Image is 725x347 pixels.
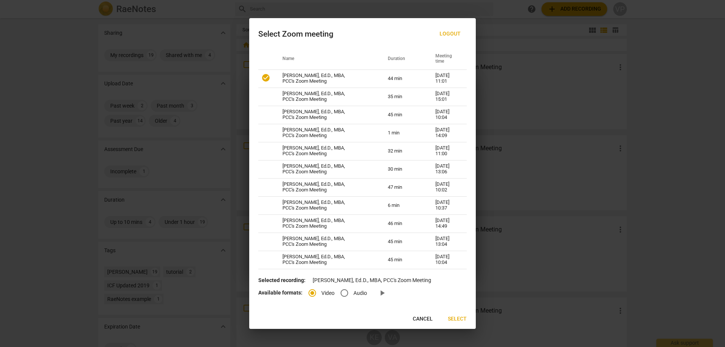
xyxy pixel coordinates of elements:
[442,312,473,326] button: Select
[379,214,426,233] td: 46 min
[433,27,467,41] button: Logout
[258,29,333,39] div: Select Zoom meeting
[273,269,379,287] td: [PERSON_NAME], Ed.D., MBA, PCC's Zoom Meeting
[373,284,391,302] a: Preview
[321,289,335,297] span: Video
[258,276,467,284] p: [PERSON_NAME], Ed.D., MBA, PCC's Zoom Meeting
[273,142,379,160] td: [PERSON_NAME], Ed.D., MBA, PCC's Zoom Meeting
[379,142,426,160] td: 32 min
[379,160,426,178] td: 30 min
[379,196,426,214] td: 6 min
[379,106,426,124] td: 45 min
[379,178,426,196] td: 47 min
[426,160,467,178] td: [DATE] 13:06
[309,290,373,296] div: File type
[273,88,379,106] td: [PERSON_NAME], Ed.D., MBA, PCC's Zoom Meeting
[426,251,467,269] td: [DATE] 10:04
[379,69,426,88] td: 44 min
[273,160,379,178] td: [PERSON_NAME], Ed.D., MBA, PCC's Zoom Meeting
[413,315,433,323] span: Cancel
[426,196,467,214] td: [DATE] 10:37
[379,233,426,251] td: 45 min
[426,233,467,251] td: [DATE] 13:04
[440,30,461,38] span: Logout
[379,124,426,142] td: 1 min
[426,269,467,287] td: [DATE] 13:03
[426,124,467,142] td: [DATE] 14:09
[258,277,305,283] b: Selected recording:
[258,290,302,296] b: Available formats:
[426,178,467,196] td: [DATE] 10:02
[273,251,379,269] td: [PERSON_NAME], Ed.D., MBA, PCC's Zoom Meeting
[426,88,467,106] td: [DATE] 15:01
[353,289,367,297] span: Audio
[426,48,467,69] th: Meeting time
[273,196,379,214] td: [PERSON_NAME], Ed.D., MBA, PCC's Zoom Meeting
[407,312,439,326] button: Cancel
[379,251,426,269] td: 45 min
[273,124,379,142] td: [PERSON_NAME], Ed.D., MBA, PCC's Zoom Meeting
[379,48,426,69] th: Duration
[426,214,467,233] td: [DATE] 14:49
[426,142,467,160] td: [DATE] 11:00
[379,88,426,106] td: 35 min
[448,315,467,323] span: Select
[426,69,467,88] td: [DATE] 11:01
[273,233,379,251] td: [PERSON_NAME], Ed.D., MBA, PCC's Zoom Meeting
[273,48,379,69] th: Name
[261,73,270,82] span: check_circle
[273,214,379,233] td: [PERSON_NAME], Ed.D., MBA, PCC's Zoom Meeting
[426,106,467,124] td: [DATE] 10:04
[273,106,379,124] td: [PERSON_NAME], Ed.D., MBA, PCC's Zoom Meeting
[273,69,379,88] td: [PERSON_NAME], Ed.D., MBA, PCC's Zoom Meeting
[379,269,426,287] td: 35 min
[378,288,387,298] span: play_arrow
[273,178,379,196] td: [PERSON_NAME], Ed.D., MBA, PCC's Zoom Meeting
